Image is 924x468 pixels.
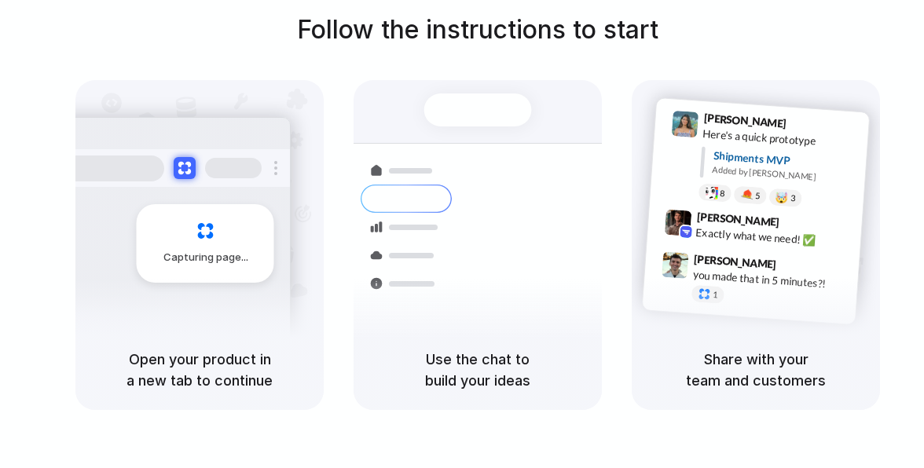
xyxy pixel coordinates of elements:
span: 1 [713,291,718,299]
div: Exactly what we need! ✅ [695,225,852,251]
div: Here's a quick prototype [702,126,860,152]
span: 8 [720,189,725,198]
span: Capturing page [163,250,251,265]
div: you made that in 5 minutes?! [692,266,849,293]
div: Shipments MVP [713,148,858,174]
div: 🤯 [775,192,789,203]
h5: Share with your team and customers [651,349,861,391]
span: 5 [755,192,761,200]
span: 9:47 AM [781,258,813,276]
h5: Open your product in a new tab to continue [94,349,305,391]
span: 9:42 AM [784,216,816,235]
h1: Follow the instructions to start [297,11,658,49]
span: 9:41 AM [791,117,823,136]
span: 3 [790,194,796,203]
span: [PERSON_NAME] [703,109,786,132]
span: [PERSON_NAME] [694,250,777,273]
span: [PERSON_NAME] [696,208,779,231]
div: Added by [PERSON_NAME] [712,163,856,186]
h5: Use the chat to build your ideas [372,349,583,391]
